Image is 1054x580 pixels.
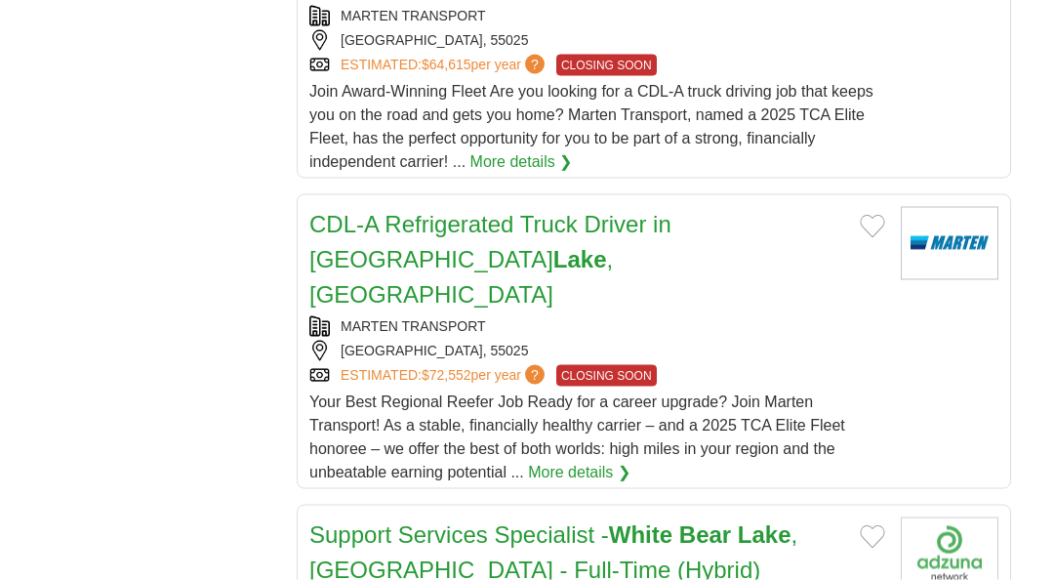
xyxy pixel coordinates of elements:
span: Join Award-Winning Fleet Are you looking for a CDL-A truck driving job that keeps you on the road... [309,83,873,170]
a: ESTIMATED:$72,552per year? [341,365,548,387]
a: CDL-A Refrigerated Truck Driver in [GEOGRAPHIC_DATA]Lake, [GEOGRAPHIC_DATA] [309,211,671,308]
span: $64,615 [422,57,471,72]
span: ? [525,55,545,74]
strong: Bear [679,521,731,548]
img: Marten Transport logo [901,207,998,280]
span: Your Best Regional Reefer Job Ready for a career upgrade? Join Marten Transport! As a stable, fin... [309,394,845,480]
span: CLOSING SOON [556,365,657,387]
a: ESTIMATED:$64,615per year? [341,55,548,76]
button: Add to favorite jobs [860,525,885,549]
strong: Lake [738,521,791,548]
div: [GEOGRAPHIC_DATA], 55025 [309,341,885,361]
div: [GEOGRAPHIC_DATA], 55025 [309,30,885,51]
strong: Lake [553,246,607,272]
a: MARTEN TRANSPORT [341,318,486,334]
strong: White [609,521,672,548]
span: ? [525,365,545,385]
a: More details ❯ [528,461,630,484]
span: CLOSING SOON [556,55,657,76]
span: $72,552 [422,367,471,383]
button: Add to favorite jobs [860,215,885,238]
a: MARTEN TRANSPORT [341,8,486,23]
a: More details ❯ [470,150,573,174]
